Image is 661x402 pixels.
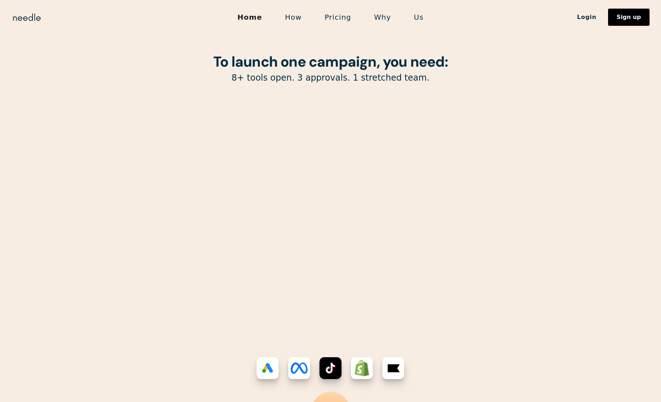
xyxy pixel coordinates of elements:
a: Login [565,11,608,23]
a: Why [363,10,402,25]
a: Sign up [608,9,650,26]
strong: To launch one campaign, you need: [213,52,448,71]
p: 8+ tools open. 3 approvals. 1 stretched team. [148,72,513,83]
a: How [274,10,313,25]
div: Sign up [617,14,641,20]
a: Home [226,10,274,25]
a: Pricing [313,10,362,25]
a: Us [402,10,435,25]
